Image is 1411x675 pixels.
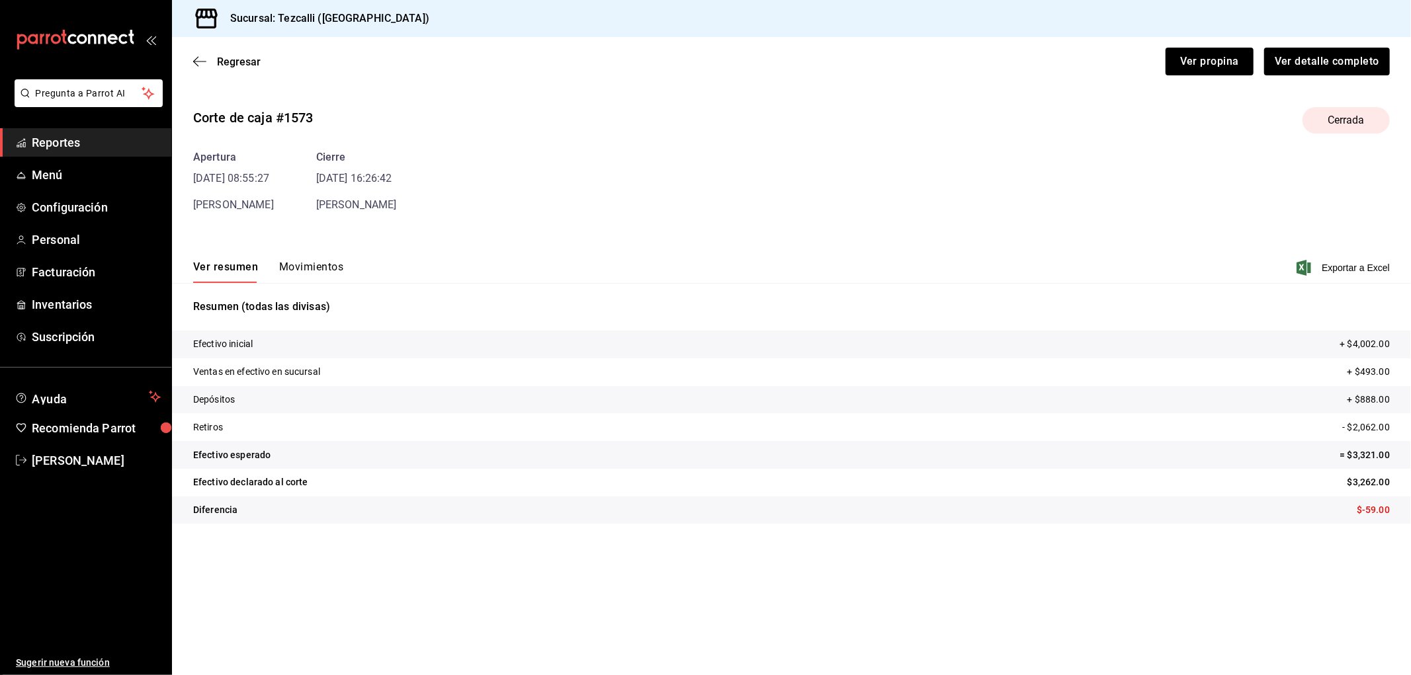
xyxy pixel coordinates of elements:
[193,503,237,517] p: Diferencia
[9,96,163,110] a: Pregunta a Parrot AI
[220,11,429,26] h3: Sucursal: Tezcalli ([GEOGRAPHIC_DATA])
[316,171,397,186] time: [DATE] 16:26:42
[32,419,161,437] span: Recomienda Parrot
[1299,260,1390,276] button: Exportar a Excel
[16,656,161,670] span: Sugerir nueva función
[32,134,161,151] span: Reportes
[193,260,343,283] div: navigation tabs
[1347,475,1390,489] p: $3,262.00
[32,166,161,184] span: Menú
[217,56,261,68] span: Regresar
[1343,420,1390,434] p: - $2,062.00
[32,231,161,249] span: Personal
[36,87,142,100] span: Pregunta a Parrot AI
[193,260,258,283] button: Ver resumen
[193,198,274,211] span: [PERSON_NAME]
[1357,503,1390,517] p: $-59.00
[1320,112,1373,128] span: Cerrada
[193,149,274,165] div: Apertura
[316,149,397,165] div: Cierre
[193,299,1390,315] p: Resumen (todas las divisas)
[316,198,397,211] span: [PERSON_NAME]
[1340,448,1390,462] p: = $3,321.00
[279,260,343,283] button: Movimientos
[1340,337,1390,351] p: + $4,002.00
[32,452,161,469] span: [PERSON_NAME]
[32,198,161,216] span: Configuración
[193,420,223,434] p: Retiros
[32,328,161,346] span: Suscripción
[193,337,253,351] p: Efectivo inicial
[15,79,163,107] button: Pregunta a Parrot AI
[1347,393,1390,407] p: + $888.00
[193,171,274,186] time: [DATE] 08:55:27
[193,475,308,489] p: Efectivo declarado al corte
[1264,48,1390,75] button: Ver detalle completo
[193,365,320,379] p: Ventas en efectivo en sucursal
[146,34,156,45] button: open_drawer_menu
[1166,48,1254,75] button: Ver propina
[32,263,161,281] span: Facturación
[32,296,161,313] span: Inventarios
[193,448,271,462] p: Efectivo esperado
[193,393,235,407] p: Depósitos
[193,56,261,68] button: Regresar
[193,108,314,128] div: Corte de caja #1573
[32,389,144,405] span: Ayuda
[1347,365,1390,379] p: + $493.00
